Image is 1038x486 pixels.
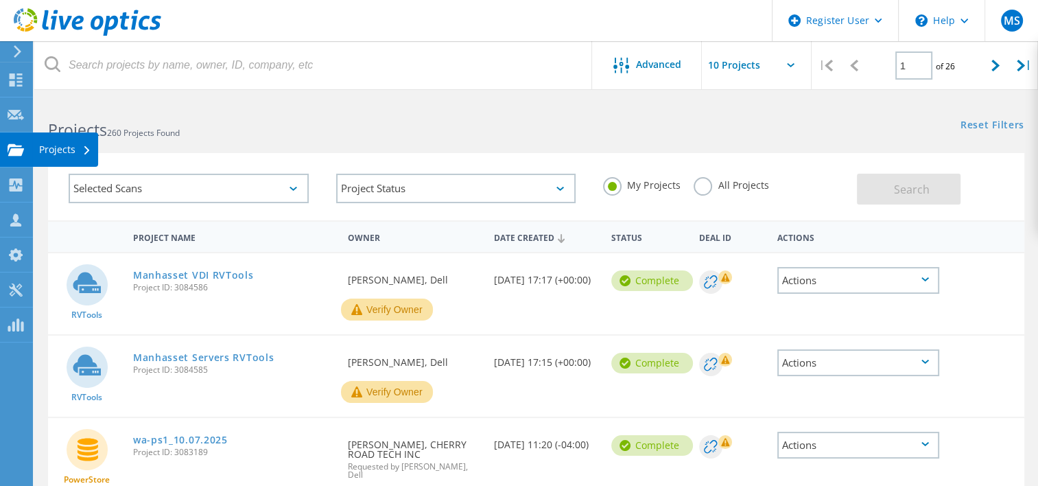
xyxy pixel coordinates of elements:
[603,177,680,190] label: My Projects
[126,224,341,249] div: Project Name
[133,353,274,362] a: Manhasset Servers RVTools
[133,448,334,456] span: Project ID: 3083189
[69,174,309,203] div: Selected Scans
[777,349,939,376] div: Actions
[71,393,102,402] span: RVTools
[487,224,604,250] div: Date Created
[770,224,946,249] div: Actions
[348,463,480,479] span: Requested by [PERSON_NAME], Dell
[487,418,604,463] div: [DATE] 11:20 (-04:00)
[915,14,928,27] svg: \n
[960,120,1024,132] a: Reset Filters
[107,127,180,139] span: 260 Projects Found
[341,224,487,249] div: Owner
[636,60,681,69] span: Advanced
[1010,41,1038,90] div: |
[487,336,604,381] div: [DATE] 17:15 (+00:00)
[336,174,576,203] div: Project Status
[604,224,692,249] div: Status
[48,119,107,141] b: Projects
[133,270,254,280] a: Manhasset VDI RVTools
[857,174,960,205] button: Search
[936,60,955,72] span: of 26
[14,29,161,38] a: Live Optics Dashboard
[894,182,930,197] span: Search
[341,253,487,299] div: [PERSON_NAME], Dell
[133,435,228,445] a: wa-ps1_10.07.2025
[1003,15,1019,26] span: MS
[487,253,604,299] div: [DATE] 17:17 (+00:00)
[34,41,593,89] input: Search projects by name, owner, ID, company, etc
[694,177,768,190] label: All Projects
[341,299,433,321] button: Verify Owner
[71,311,102,319] span: RVTools
[341,381,433,403] button: Verify Owner
[692,224,770,249] div: Deal Id
[133,366,334,374] span: Project ID: 3084585
[611,353,693,373] div: Complete
[611,435,693,456] div: Complete
[812,41,840,90] div: |
[39,145,91,154] div: Projects
[64,476,110,484] span: PowerStore
[341,336,487,381] div: [PERSON_NAME], Dell
[777,267,939,294] div: Actions
[133,283,334,292] span: Project ID: 3084586
[777,432,939,459] div: Actions
[611,270,693,291] div: Complete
